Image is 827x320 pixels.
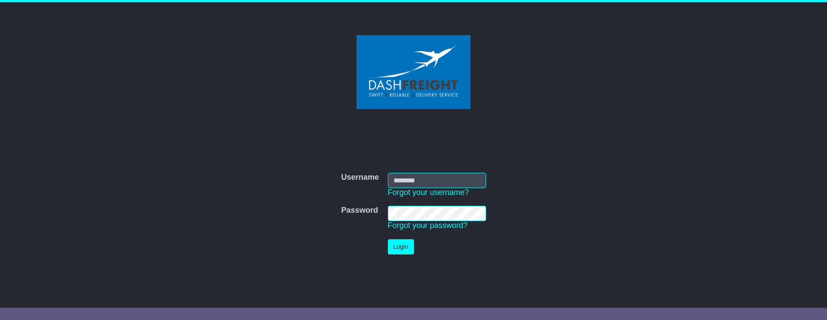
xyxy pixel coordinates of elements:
a: Forgot your username? [388,188,469,197]
button: Login [388,239,414,254]
label: Username [341,173,379,182]
img: Dash Freight [357,35,470,109]
label: Password [341,206,378,215]
a: Forgot your password? [388,221,468,230]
